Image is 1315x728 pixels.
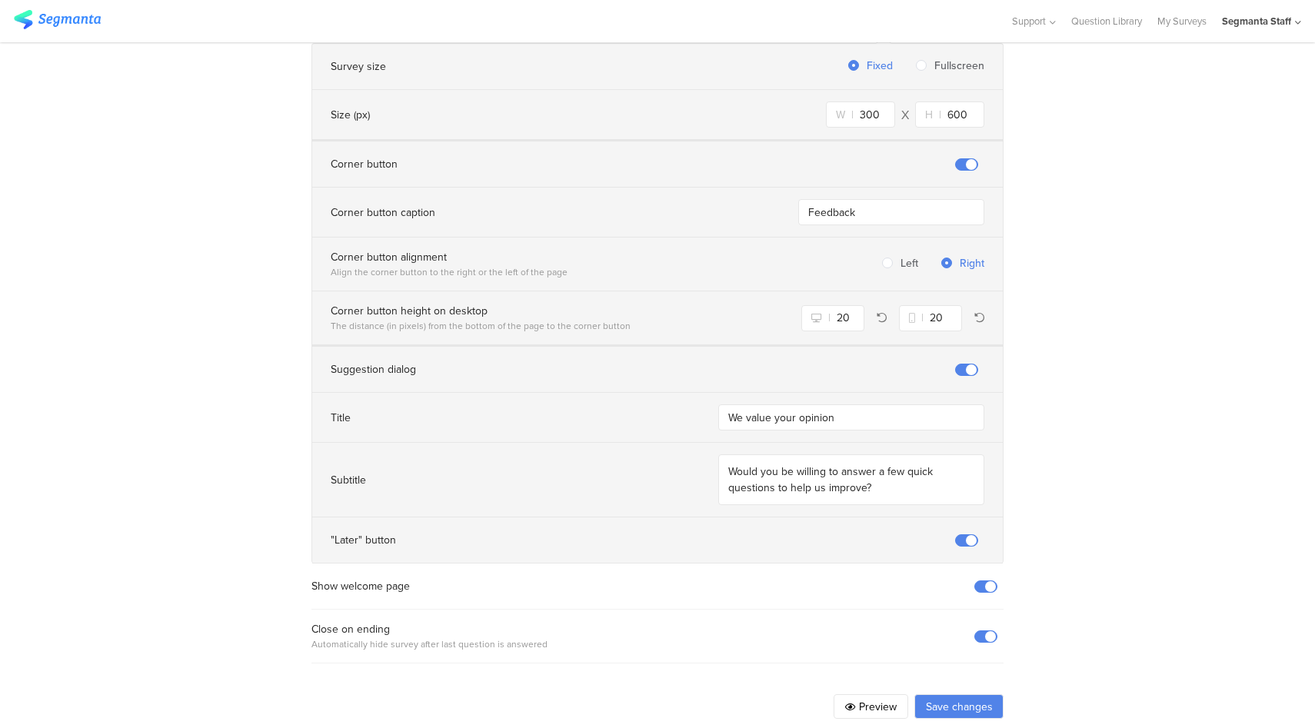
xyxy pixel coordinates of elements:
div: Close on ending [311,621,548,637]
div: The distance (in pixels) from the bottom of the page to the corner button [331,319,631,333]
div: Size (px) [331,107,370,123]
div: Segmanta Staff [1222,14,1291,28]
div: Automatically hide survey after last question is answered [311,637,548,651]
div: Corner button caption [331,204,435,221]
span: | [939,107,941,123]
div: Align the corner button to the right or the left of the page [331,265,568,279]
div: Corner button [331,156,398,172]
span: Right [952,255,984,271]
span: H [925,107,941,123]
span: | [851,107,854,123]
span: Fixed [859,58,893,74]
span: Left [893,255,918,271]
span: Support [1012,14,1046,28]
div: Corner button height on desktop [331,303,631,319]
div: Show welcome page [311,578,410,594]
span: Fullscreen [927,58,984,74]
span: | [828,310,831,326]
span: W [836,107,854,123]
div: X [901,106,909,124]
div: Subtitle [331,472,366,488]
img: segmanta logo [14,10,101,29]
button: Preview [834,694,908,719]
div: Corner button alignment [331,249,568,265]
div: Survey size [331,58,386,75]
div: Title [331,410,351,426]
div: "Later" button [331,532,396,548]
span: | [921,310,924,326]
div: Suggestion dialog [331,361,416,377]
button: Save changes [914,694,1004,719]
